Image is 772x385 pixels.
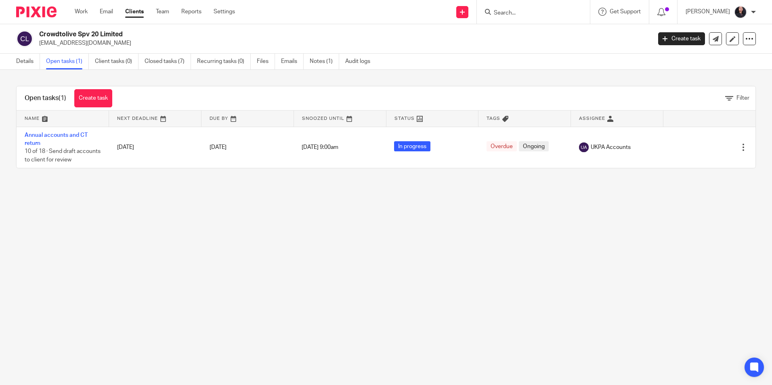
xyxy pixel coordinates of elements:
[394,141,430,151] span: In progress
[302,116,344,121] span: Snoozed Until
[25,132,88,146] a: Annual accounts and CT return
[257,54,275,69] a: Files
[487,141,517,151] span: Overdue
[16,54,40,69] a: Details
[25,149,101,163] span: 10 of 18 · Send draft accounts to client for review
[214,8,235,16] a: Settings
[345,54,376,69] a: Audit logs
[736,95,749,101] span: Filter
[125,8,144,16] a: Clients
[197,54,251,69] a: Recurring tasks (0)
[302,144,338,150] span: [DATE] 9:00am
[46,54,89,69] a: Open tasks (1)
[281,54,304,69] a: Emails
[156,8,169,16] a: Team
[310,54,339,69] a: Notes (1)
[25,94,66,103] h1: Open tasks
[579,142,589,152] img: svg%3E
[74,89,112,107] a: Create task
[100,8,113,16] a: Email
[394,116,415,121] span: Status
[493,10,566,17] input: Search
[16,6,57,17] img: Pixie
[75,8,88,16] a: Work
[610,9,641,15] span: Get Support
[16,30,33,47] img: svg%3E
[658,32,705,45] a: Create task
[39,30,524,39] h2: Crowdtolive Spv 20 Limited
[591,143,631,151] span: UKPA Accounts
[210,144,227,150] span: [DATE]
[686,8,730,16] p: [PERSON_NAME]
[59,95,66,101] span: (1)
[487,116,500,121] span: Tags
[519,141,549,151] span: Ongoing
[145,54,191,69] a: Closed tasks (7)
[734,6,747,19] img: MicrosoftTeams-image.jfif
[39,39,646,47] p: [EMAIL_ADDRESS][DOMAIN_NAME]
[109,127,201,168] td: [DATE]
[181,8,201,16] a: Reports
[95,54,138,69] a: Client tasks (0)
